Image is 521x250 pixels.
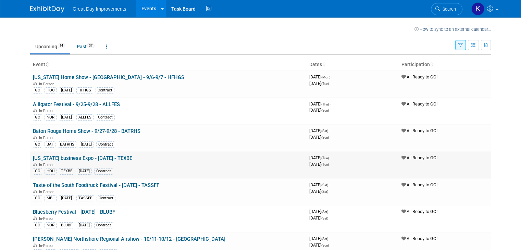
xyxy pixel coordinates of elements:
span: All Ready to GO! [401,155,437,160]
img: In-Person Event [33,109,37,112]
img: In-Person Event [33,216,37,220]
span: (Tue) [321,163,329,166]
div: NOR [45,222,57,228]
th: Dates [307,59,399,71]
a: Sort by Start Date [322,62,325,67]
a: Search [431,3,462,15]
a: [PERSON_NAME] Northshore Regional Airshow - 10/11-10/12 - [GEOGRAPHIC_DATA] [33,236,225,242]
span: - [329,236,330,241]
div: [DATE] [59,195,74,201]
div: Contract [97,195,115,201]
img: In-Person Event [33,243,37,247]
span: [DATE] [309,108,329,113]
span: (Mon) [321,75,330,79]
span: 37 [87,43,95,48]
span: Great Day Improvements [73,6,126,12]
div: HOU [45,168,57,174]
span: [DATE] [309,209,330,214]
div: Contract [94,222,113,228]
th: Participation [399,59,491,71]
span: (Sat) [321,190,328,193]
div: GC [33,168,42,174]
span: [DATE] [309,135,329,140]
div: HFHGS [76,87,93,93]
span: [DATE] [309,81,329,86]
span: In-Person [39,243,57,248]
span: (Sun) [321,243,329,247]
div: [DATE] [77,222,92,228]
span: [DATE] [309,128,330,133]
span: - [329,182,330,187]
a: How to sync to an external calendar... [414,27,491,32]
span: All Ready to GO! [401,236,437,241]
div: Contract [96,114,115,121]
span: In-Person [39,216,57,221]
span: In-Person [39,109,57,113]
img: In-Person Event [33,136,37,139]
img: In-Person Event [33,163,37,166]
span: [DATE] [309,182,330,187]
div: [DATE] [79,141,94,148]
div: Contract [96,87,114,93]
div: TEXBE [59,168,74,174]
a: Taste of the South Foodtruck Festival - [DATE] - TASSFF [33,182,159,188]
img: In-Person Event [33,190,37,193]
div: MBL [45,195,57,201]
span: (Sat) [321,216,328,220]
div: NOR [45,114,57,121]
span: In-Person [39,82,57,86]
span: All Ready to GO! [401,209,437,214]
img: In-Person Event [33,82,37,85]
span: - [330,101,331,107]
a: Sort by Event Name [45,62,49,67]
div: Contract [96,141,115,148]
span: In-Person [39,163,57,167]
span: (Sat) [321,237,328,241]
span: All Ready to GO! [401,182,437,187]
a: Baton Rouge Home Show - 9/27-9/28 - BATRHS [33,128,140,134]
a: Sort by Participation Type [430,62,433,67]
span: [DATE] [309,236,330,241]
a: Bluesberry Festival - [DATE] - BLUBF [33,209,115,215]
span: - [330,155,331,160]
span: (Sun) [321,109,329,112]
span: - [329,128,330,133]
span: [DATE] [309,242,329,248]
div: BLUBF [59,222,74,228]
div: GC [33,141,42,148]
th: Event [30,59,307,71]
a: Past37 [72,40,100,53]
span: [DATE] [309,189,328,194]
span: [DATE] [309,215,328,221]
div: ALLFES [76,114,94,121]
span: - [329,209,330,214]
span: 14 [58,43,65,48]
div: [DATE] [59,87,74,93]
a: [US_STATE] Home Show - [GEOGRAPHIC_DATA] - 9/6-9/7 - HFHGS [33,74,184,80]
a: Alligator Festival - 9/25-9/28 - ALLFES [33,101,120,108]
span: [DATE] [309,155,331,160]
div: GC [33,114,42,121]
span: Search [440,7,456,12]
div: GC [33,195,42,201]
span: [DATE] [309,74,332,79]
img: Kenneth Luquette [471,2,484,15]
span: (Thu) [321,102,329,106]
div: GC [33,87,42,93]
span: (Sun) [321,136,329,139]
img: ExhibitDay [30,6,64,13]
span: In-Person [39,190,57,194]
span: (Sat) [321,210,328,214]
div: [DATE] [59,114,74,121]
div: Contract [94,168,113,174]
a: Upcoming14 [30,40,70,53]
div: BAT [45,141,55,148]
span: - [331,74,332,79]
span: (Sat) [321,183,328,187]
span: [DATE] [309,162,329,167]
span: (Tue) [321,82,329,86]
div: [DATE] [77,168,92,174]
span: In-Person [39,136,57,140]
span: All Ready to GO! [401,74,437,79]
div: HOU [45,87,57,93]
